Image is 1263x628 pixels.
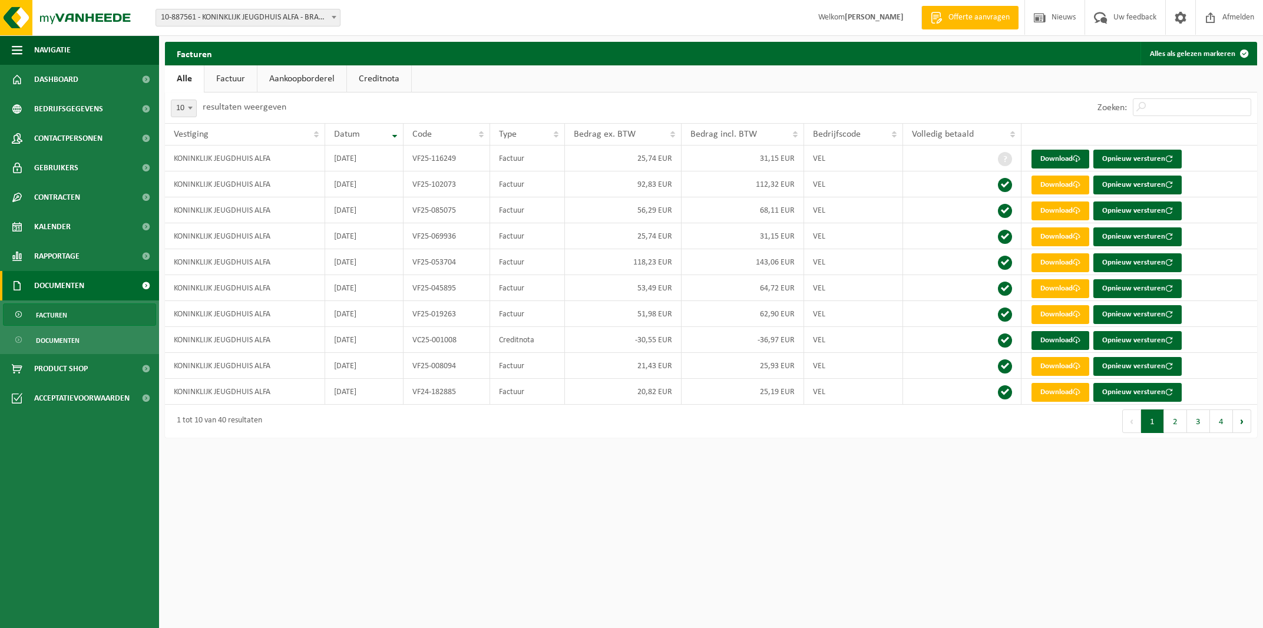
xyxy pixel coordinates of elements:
[1093,357,1182,376] button: Opnieuw versturen
[204,65,257,92] a: Factuur
[565,301,682,327] td: 51,98 EUR
[34,35,71,65] span: Navigatie
[1031,383,1089,402] a: Download
[36,329,80,352] span: Documenten
[34,153,78,183] span: Gebruikers
[804,223,903,249] td: VEL
[804,171,903,197] td: VEL
[1093,305,1182,324] button: Opnieuw versturen
[1210,409,1233,433] button: 4
[156,9,340,26] span: 10-887561 - KONINKLIJK JEUGDHUIS ALFA - BRAKEL
[565,171,682,197] td: 92,83 EUR
[1093,176,1182,194] button: Opnieuw versturen
[804,327,903,353] td: VEL
[325,327,404,353] td: [DATE]
[1031,176,1089,194] a: Download
[347,65,411,92] a: Creditnota
[404,171,490,197] td: VF25-102073
[325,379,404,405] td: [DATE]
[1140,42,1256,65] button: Alles als gelezen markeren
[565,327,682,353] td: -30,55 EUR
[804,249,903,275] td: VEL
[171,100,197,117] span: 10
[682,197,804,223] td: 68,11 EUR
[565,275,682,301] td: 53,49 EUR
[1031,201,1089,220] a: Download
[325,275,404,301] td: [DATE]
[34,212,71,242] span: Kalender
[1093,331,1182,350] button: Opnieuw versturen
[690,130,757,139] span: Bedrag incl. BTW
[325,301,404,327] td: [DATE]
[804,301,903,327] td: VEL
[3,303,156,326] a: Facturen
[565,249,682,275] td: 118,23 EUR
[404,327,490,353] td: VC25-001008
[682,171,804,197] td: 112,32 EUR
[1031,305,1089,324] a: Download
[165,146,325,171] td: KONINKLIJK JEUGDHUIS ALFA
[174,130,209,139] span: Vestiging
[490,171,564,197] td: Factuur
[912,130,974,139] span: Volledig betaald
[404,379,490,405] td: VF24-182885
[682,249,804,275] td: 143,06 EUR
[325,249,404,275] td: [DATE]
[1164,409,1187,433] button: 2
[490,146,564,171] td: Factuur
[404,301,490,327] td: VF25-019263
[845,13,904,22] strong: [PERSON_NAME]
[565,353,682,379] td: 21,43 EUR
[34,271,84,300] span: Documenten
[1031,150,1089,168] a: Download
[499,130,517,139] span: Type
[1031,227,1089,246] a: Download
[171,411,262,432] div: 1 tot 10 van 40 resultaten
[682,146,804,171] td: 31,15 EUR
[682,223,804,249] td: 31,15 EUR
[490,379,564,405] td: Factuur
[682,327,804,353] td: -36,97 EUR
[404,249,490,275] td: VF25-053704
[34,384,130,413] span: Acceptatievoorwaarden
[490,249,564,275] td: Factuur
[165,275,325,301] td: KONINKLIJK JEUGDHUIS ALFA
[1093,383,1182,402] button: Opnieuw versturen
[1093,279,1182,298] button: Opnieuw versturen
[404,275,490,301] td: VF25-045895
[490,353,564,379] td: Factuur
[34,65,78,94] span: Dashboard
[34,242,80,271] span: Rapportage
[1233,409,1251,433] button: Next
[165,327,325,353] td: KONINKLIJK JEUGDHUIS ALFA
[404,197,490,223] td: VF25-085075
[804,379,903,405] td: VEL
[565,146,682,171] td: 25,74 EUR
[804,353,903,379] td: VEL
[682,353,804,379] td: 25,93 EUR
[325,223,404,249] td: [DATE]
[682,301,804,327] td: 62,90 EUR
[3,329,156,351] a: Documenten
[1141,409,1164,433] button: 1
[34,124,103,153] span: Contactpersonen
[565,197,682,223] td: 56,29 EUR
[1093,253,1182,272] button: Opnieuw versturen
[804,197,903,223] td: VEL
[1122,409,1141,433] button: Previous
[1093,201,1182,220] button: Opnieuw versturen
[682,275,804,301] td: 64,72 EUR
[325,197,404,223] td: [DATE]
[165,171,325,197] td: KONINKLIJK JEUGDHUIS ALFA
[404,353,490,379] td: VF25-008094
[325,146,404,171] td: [DATE]
[945,12,1013,24] span: Offerte aanvragen
[490,197,564,223] td: Factuur
[165,301,325,327] td: KONINKLIJK JEUGDHUIS ALFA
[165,65,204,92] a: Alle
[490,301,564,327] td: Factuur
[34,94,103,124] span: Bedrijfsgegevens
[171,100,196,117] span: 10
[165,353,325,379] td: KONINKLIJK JEUGDHUIS ALFA
[813,130,861,139] span: Bedrijfscode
